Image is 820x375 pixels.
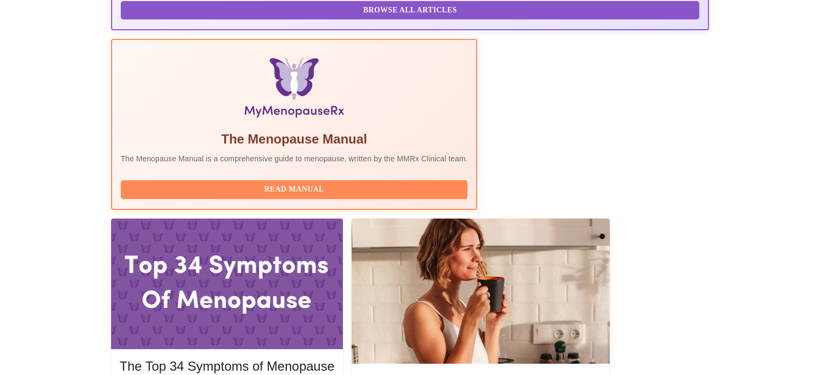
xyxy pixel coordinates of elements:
a: Browse All Articles [121,5,702,14]
h5: The Menopause Manual [121,131,468,148]
button: Browse All Articles [121,1,700,20]
button: Read Manual [121,180,468,199]
span: Read Manual [132,183,457,196]
p: The Menopause Manual is a comprehensive guide to menopause, written by the MMRx Clinical team. [121,153,468,164]
h5: The Top 34 Symptoms of Menopause [120,358,334,375]
a: Read Manual [121,184,471,193]
span: Browse All Articles [132,4,689,17]
img: Menopause Manual [176,57,412,122]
